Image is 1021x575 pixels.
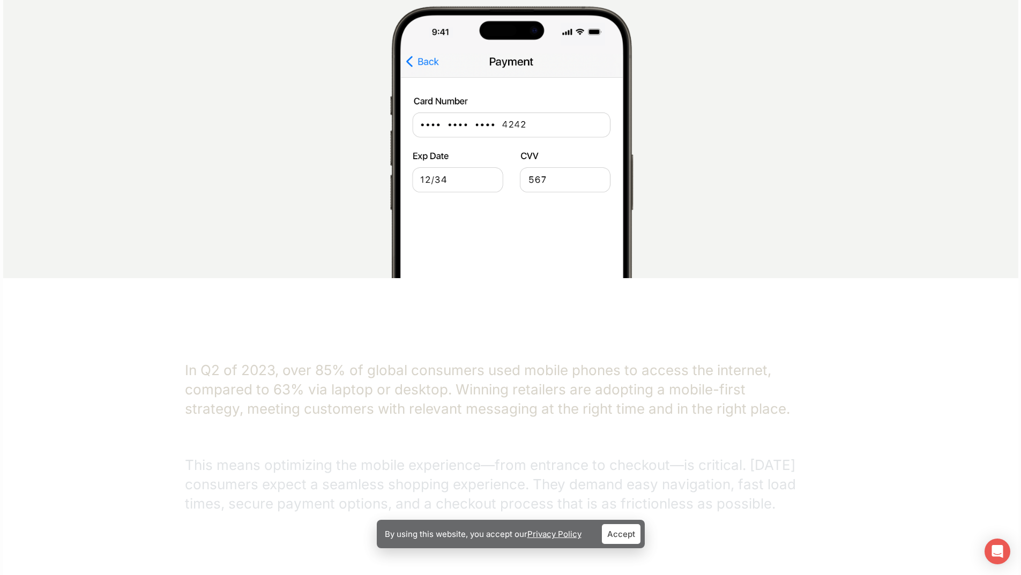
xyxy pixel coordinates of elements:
h3: This means optimizing the mobile experience—from entrance to checkout—is critical. [DATE] consume... [185,455,802,513]
div: Open Intercom Messenger [985,539,1010,564]
h3: In Q2 of 2023, over 85% of global consumers used mobile phones to access the internet, compared t... [185,361,802,419]
a: Accept [602,524,640,544]
a: Privacy Policy [527,529,582,539]
p: By using this website, you accept our [385,527,582,541]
